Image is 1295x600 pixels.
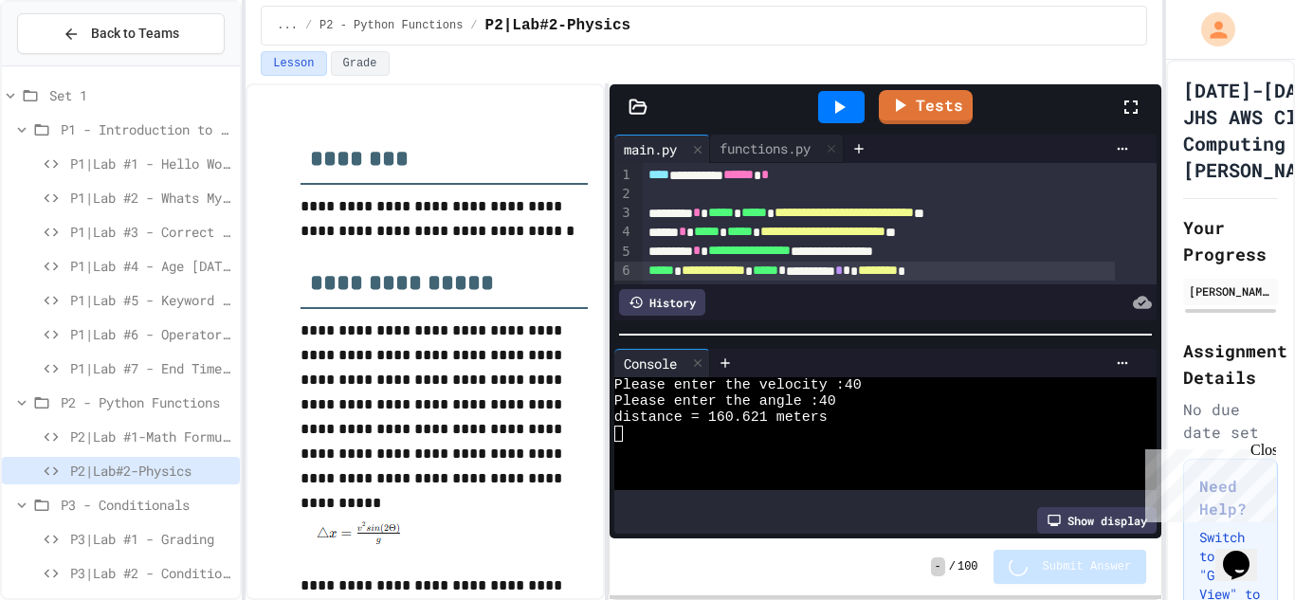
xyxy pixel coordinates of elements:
[70,358,232,378] span: P1|Lab #7 - End Time Calculation
[70,188,232,208] span: P1|Lab #2 - Whats My Line
[470,18,477,33] span: /
[1138,442,1276,522] iframe: chat widget
[1183,214,1278,267] h2: Your Progress
[70,290,232,310] span: P1|Lab #5 - Keyword arguments in print
[879,90,973,124] a: Tests
[614,223,633,242] div: 4
[614,262,633,281] div: 6
[710,138,820,158] div: functions.py
[61,119,232,139] span: P1 - Introduction to Python
[614,377,862,393] span: Please enter the velocity :40
[958,559,978,574] span: 100
[619,289,705,316] div: History
[614,393,836,409] span: Please enter the angle :40
[70,529,232,549] span: P3|Lab #1 - Grading
[931,557,945,576] span: -
[70,461,232,481] span: P2|Lab#2-Physics
[1037,507,1157,534] div: Show display
[1043,559,1132,574] span: Submit Answer
[261,51,326,76] button: Lesson
[70,427,232,446] span: P2|Lab #1-Math Formulas
[1183,398,1278,444] div: No due date set
[949,559,956,574] span: /
[614,354,686,373] div: Console
[614,204,633,223] div: 3
[70,324,232,344] span: P1|Lab #6 - Operators and Expressions Lab
[91,24,179,44] span: Back to Teams
[305,18,312,33] span: /
[70,154,232,173] span: P1|Lab #1 - Hello World
[70,222,232,242] span: P1|Lab #3 - Correct Change
[49,85,232,105] span: Set 1
[1183,337,1278,391] h2: Assignment Details
[319,18,463,33] span: P2 - Python Functions
[1215,524,1276,581] iframe: chat widget
[614,409,828,426] span: distance = 160.621 meters
[8,8,131,120] div: Chat with us now!Close
[485,14,631,37] span: P2|Lab#2-Physics
[61,495,232,515] span: P3 - Conditionals
[614,139,686,159] div: main.py
[277,18,298,33] span: ...
[70,563,232,583] span: P3|Lab #2 - Conditionals and Functions
[331,51,390,76] button: Grade
[614,185,633,204] div: 2
[70,256,232,276] span: P1|Lab #4 - Age [DATE]
[614,166,633,185] div: 1
[614,243,633,262] div: 5
[61,392,232,412] span: P2 - Python Functions
[1189,282,1272,300] div: [PERSON_NAME]
[1181,8,1240,51] div: My Account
